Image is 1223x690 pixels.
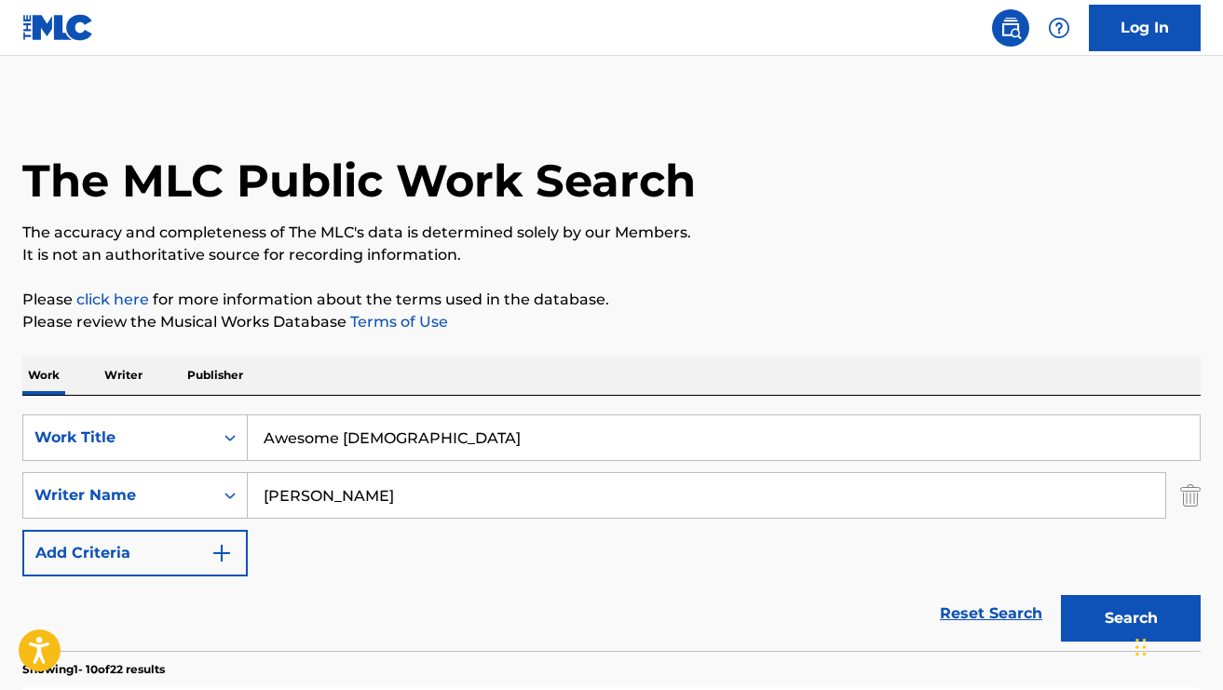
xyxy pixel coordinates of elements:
p: Work [22,356,65,395]
a: Terms of Use [347,313,448,331]
p: Showing 1 - 10 of 22 results [22,661,165,678]
div: Work Title [34,426,202,449]
a: Reset Search [931,593,1052,634]
img: 9d2ae6d4665cec9f34b9.svg [211,542,233,564]
p: Please for more information about the terms used in the database. [22,289,1201,311]
button: Add Criteria [22,530,248,576]
img: search [999,17,1022,39]
a: click here [76,291,149,308]
img: MLC Logo [22,14,94,41]
p: Writer [99,356,148,395]
p: The accuracy and completeness of The MLC's data is determined solely by our Members. [22,222,1201,244]
form: Search Form [22,414,1201,651]
img: help [1048,17,1070,39]
h1: The MLC Public Work Search [22,153,696,209]
a: Log In [1089,5,1201,51]
a: Public Search [992,9,1029,47]
p: Publisher [182,356,249,395]
div: Help [1040,9,1078,47]
button: Search [1061,595,1201,642]
p: It is not an authoritative source for recording information. [22,244,1201,266]
iframe: Chat Widget [1130,601,1223,690]
p: Please review the Musical Works Database [22,311,1201,333]
div: Drag [1135,619,1147,675]
div: Writer Name [34,484,202,507]
img: Delete Criterion [1180,472,1201,519]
